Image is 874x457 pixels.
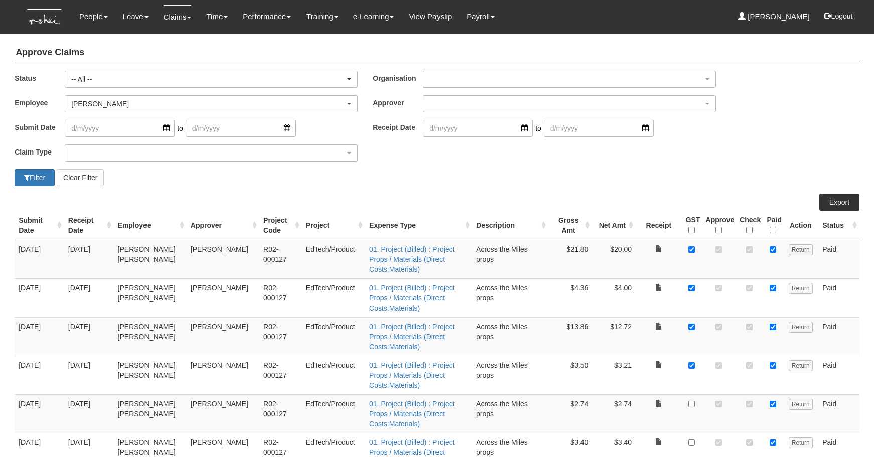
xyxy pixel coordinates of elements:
[259,317,302,356] td: R02-000127
[353,5,394,28] a: e-Learning
[259,394,302,433] td: R02-000127
[369,323,455,351] a: 01. Project (Billed) : Project Props / Materials (Direct Costs:Materials)
[71,74,345,84] div: -- All --
[373,71,423,85] label: Organisation
[369,245,455,273] a: 01. Project (Billed) : Project Props / Materials (Direct Costs:Materials)
[789,360,813,371] input: Return
[187,278,259,317] td: [PERSON_NAME]
[818,317,859,356] td: Paid
[15,169,55,186] button: Filter
[164,5,192,29] a: Claims
[114,394,187,433] td: [PERSON_NAME] [PERSON_NAME]
[186,120,296,137] input: d/m/yyyy
[818,211,859,240] th: Status : activate to sort column ascending
[259,211,302,240] th: Project Code : activate to sort column ascending
[472,317,548,356] td: Across the Miles props
[472,278,548,317] td: Across the Miles props
[533,120,544,137] span: to
[57,169,104,186] button: Clear Filter
[789,244,813,255] input: Return
[15,278,64,317] td: [DATE]
[783,211,818,240] th: Action
[682,211,702,240] th: GST
[259,278,302,317] td: R02-000127
[369,284,455,312] a: 01. Project (Billed) : Project Props / Materials (Direct Costs:Materials)
[423,120,533,137] input: d/m/yyyy
[818,278,859,317] td: Paid
[548,317,592,356] td: $13.86
[243,5,291,28] a: Performance
[15,317,64,356] td: [DATE]
[187,356,259,394] td: [PERSON_NAME]
[636,211,682,240] th: Receipt
[64,278,114,317] td: [DATE]
[472,394,548,433] td: Across the Miles props
[819,194,859,211] a: Export
[114,278,187,317] td: [PERSON_NAME] [PERSON_NAME]
[548,394,592,433] td: $2.74
[702,211,736,240] th: Approve
[472,356,548,394] td: Across the Miles props
[64,240,114,278] td: [DATE]
[592,278,636,317] td: $4.00
[472,240,548,278] td: Across the Miles props
[472,211,548,240] th: Description : activate to sort column ascending
[544,120,654,137] input: d/m/yyyy
[592,317,636,356] td: $12.72
[592,356,636,394] td: $3.21
[114,211,187,240] th: Employee : activate to sort column ascending
[71,99,345,109] div: [PERSON_NAME]
[15,240,64,278] td: [DATE]
[15,71,65,85] label: Status
[187,211,259,240] th: Approver : activate to sort column ascending
[65,71,358,88] button: -- All --
[187,317,259,356] td: [PERSON_NAME]
[409,5,452,28] a: View Payslip
[738,5,810,28] a: [PERSON_NAME]
[373,95,423,110] label: Approver
[65,120,175,137] input: d/m/yyyy
[15,394,64,433] td: [DATE]
[548,240,592,278] td: $21.80
[15,144,65,159] label: Claim Type
[65,95,358,112] button: [PERSON_NAME]
[548,356,592,394] td: $3.50
[79,5,108,28] a: People
[736,211,763,240] th: Check
[548,211,592,240] th: Gross Amt : activate to sort column ascending
[15,43,859,63] h4: Approve Claims
[302,211,365,240] th: Project : activate to sort column ascending
[306,5,338,28] a: Training
[365,211,472,240] th: Expense Type : activate to sort column ascending
[302,394,365,433] td: EdTech/Product
[789,283,813,294] input: Return
[302,356,365,394] td: EdTech/Product
[592,211,636,240] th: Net Amt : activate to sort column ascending
[832,417,864,447] iframe: chat widget
[302,317,365,356] td: EdTech/Product
[175,120,186,137] span: to
[789,322,813,333] input: Return
[187,394,259,433] td: [PERSON_NAME]
[114,240,187,278] td: [PERSON_NAME] [PERSON_NAME]
[64,317,114,356] td: [DATE]
[15,120,65,134] label: Submit Date
[467,5,495,28] a: Payroll
[817,4,860,28] button: Logout
[15,95,65,110] label: Employee
[592,240,636,278] td: $20.00
[206,5,228,28] a: Time
[15,356,64,394] td: [DATE]
[818,240,859,278] td: Paid
[373,120,423,134] label: Receipt Date
[114,317,187,356] td: [PERSON_NAME] [PERSON_NAME]
[123,5,149,28] a: Leave
[369,361,455,389] a: 01. Project (Billed) : Project Props / Materials (Direct Costs:Materials)
[763,211,783,240] th: Paid
[818,356,859,394] td: Paid
[818,394,859,433] td: Paid
[64,211,114,240] th: Receipt Date : activate to sort column ascending
[15,211,64,240] th: Submit Date : activate to sort column ascending
[259,240,302,278] td: R02-000127
[789,399,813,410] input: Return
